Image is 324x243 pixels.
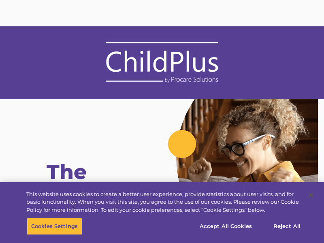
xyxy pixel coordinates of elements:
div: This website uses cookies to create a better user experience, provide statistics about user visit... [26,190,301,214]
button: Reject All [262,218,312,235]
button: Accept All Cookies [195,218,256,235]
img: ChildPlus_Logo-ByPC-White [101,40,223,85]
button: Close [302,186,320,204]
button: Cookies Settings [27,218,82,235]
